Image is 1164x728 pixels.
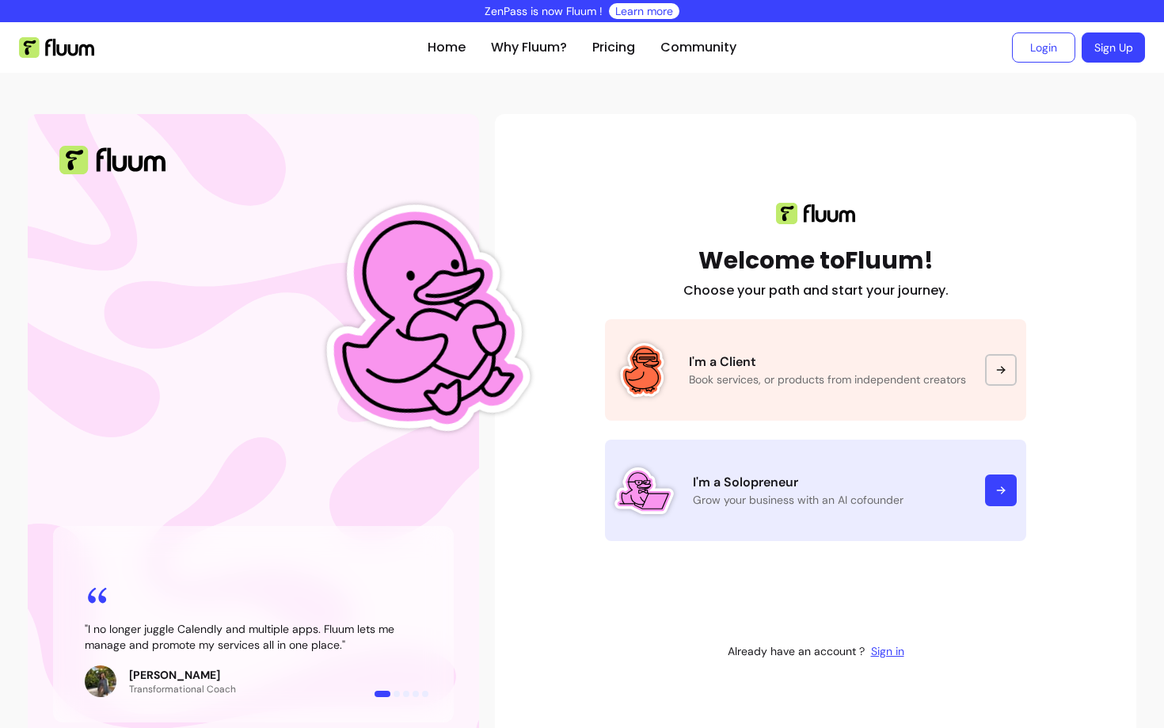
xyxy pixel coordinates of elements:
img: Fluum Duck sticker [290,144,550,495]
p: ZenPass is now Fluum ! [485,3,603,19]
img: Review avatar [85,665,116,697]
a: Home [428,38,466,57]
a: Learn more [615,3,673,19]
p: Already have an account ? [728,643,865,659]
a: Community [660,38,736,57]
p: Transformational Coach [129,683,236,696]
blockquote: " I no longer juggle Calendly and multiple apps. Fluum lets me manage and promote my services all... [85,621,422,653]
p: I'm a Client [689,353,966,372]
a: Fluum Duck stickerI'm a SolopreneurGrow your business with an AI cofounder [605,440,1026,541]
img: Fluum logo [776,203,855,224]
img: Fluum Duck sticker [614,461,674,520]
img: Fluum Logo [59,146,165,174]
h2: Choose your path and start your journey. [683,281,949,300]
a: Why Fluum? [491,38,567,57]
h1: Welcome to Fluum! [698,246,934,275]
a: Sign in [871,643,904,659]
p: [PERSON_NAME] [129,667,236,683]
p: Book services, or products from independent creators [689,372,966,387]
img: Fluum Duck sticker [614,342,670,398]
a: Fluum Duck stickerI'm a ClientBook services, or products from independent creators [605,319,1026,421]
p: Grow your business with an AI cofounder [693,492,966,508]
p: I'm a Solopreneur [693,473,966,492]
a: Sign Up [1082,32,1145,63]
a: Login [1012,32,1075,63]
a: Pricing [592,38,635,57]
img: Fluum Logo [19,37,94,58]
